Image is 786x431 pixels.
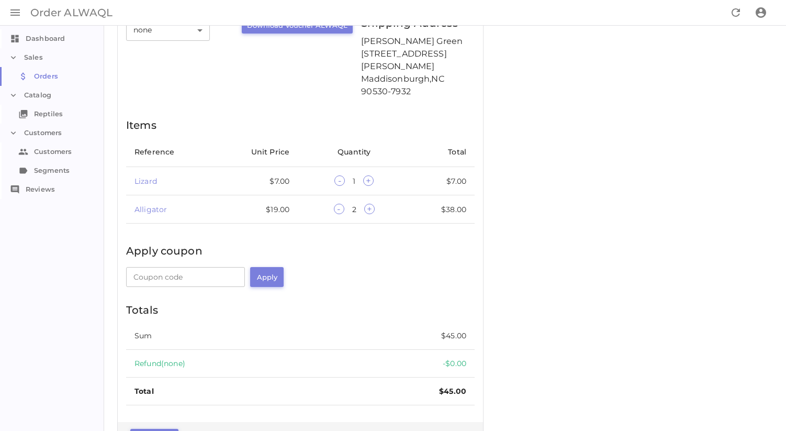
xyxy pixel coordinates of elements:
span: - [334,204,344,214]
h6: Items [126,117,475,134]
a: Alligator [134,205,167,214]
td: Refund ( none ) [126,349,337,377]
div: none [126,20,210,41]
span: 1 [353,176,355,186]
td: $45.00 [337,377,475,405]
span: Order ALWAQL [30,6,113,19]
span: - [334,175,345,186]
td: $38.00 [410,195,475,224]
p: [STREET_ADDRESS][PERSON_NAME] [361,48,475,73]
th: Quantity [298,137,410,167]
td: Sum [126,322,337,350]
h6: Apply coupon [126,242,475,259]
span: Customers [24,128,62,138]
button: Apply [250,267,284,287]
td: $45.00 [337,322,475,350]
a: Lizard [134,176,157,186]
th: Reference [126,137,213,167]
h6: Totals [126,302,475,318]
span: Sales [24,52,43,62]
td: - $0.00 [337,349,475,377]
span: 2 [352,205,356,214]
td: $19.00 [213,195,298,224]
th: Unit Price [213,137,298,167]
p: Maddisonburgh , NC 90530-7932 [361,73,475,98]
th: Total [410,137,475,167]
td: Total [126,377,337,405]
span: Apply [255,271,278,283]
span: Catalog [24,90,51,100]
input: Coupon code [126,267,245,287]
span: + [363,175,374,186]
td: $7.00 [410,167,475,195]
td: $7.00 [213,167,298,195]
p: [PERSON_NAME] Green [361,35,475,48]
span: + [364,204,375,214]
